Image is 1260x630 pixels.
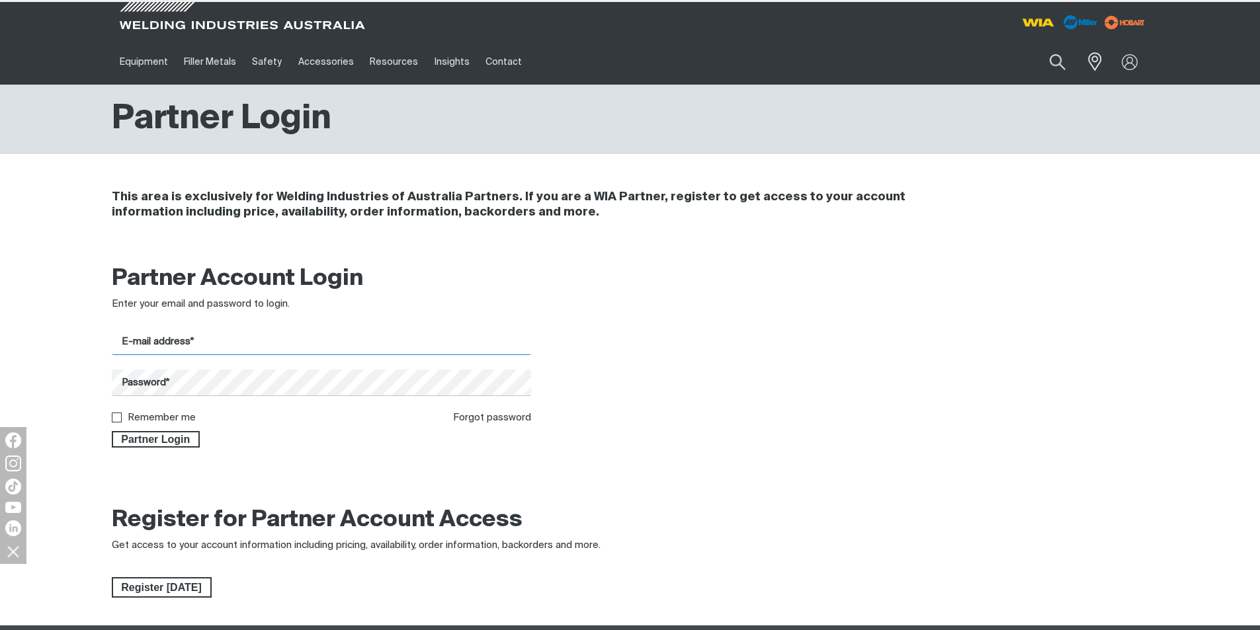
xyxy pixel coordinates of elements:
a: Accessories [290,39,362,85]
img: TikTok [5,479,21,494]
a: Contact [478,39,530,85]
a: Resources [362,39,426,85]
a: Filler Metals [176,39,244,85]
img: LinkedIn [5,520,21,536]
span: Register [DATE] [113,577,210,598]
a: Register Today [112,577,212,598]
img: hide socials [2,540,24,563]
div: Enter your email and password to login. [112,297,532,312]
img: Facebook [5,432,21,448]
button: Search products [1035,46,1080,77]
a: Insights [426,39,477,85]
a: Forgot password [453,413,531,422]
h4: This area is exclusively for Welding Industries of Australia Partners. If you are a WIA Partner, ... [112,190,972,220]
label: Remember me [128,413,196,422]
button: Partner Login [112,431,200,448]
span: Partner Login [113,431,199,448]
h1: Partner Login [112,98,331,141]
a: Safety [244,39,290,85]
h2: Register for Partner Account Access [112,506,523,535]
nav: Main [112,39,890,85]
img: Instagram [5,455,21,471]
span: Get access to your account information including pricing, availability, order information, backor... [112,540,601,550]
input: Product name or item number... [1018,46,1079,77]
h2: Partner Account Login [112,264,532,294]
a: Equipment [112,39,176,85]
img: YouTube [5,502,21,513]
img: miller [1101,13,1149,32]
